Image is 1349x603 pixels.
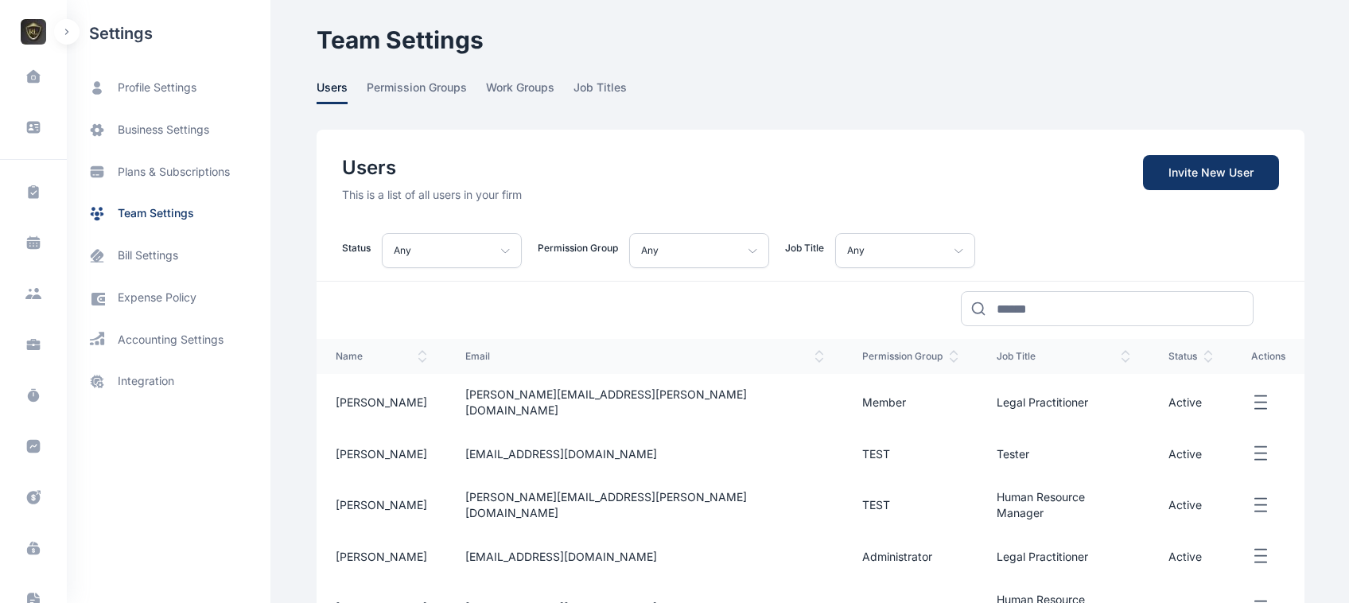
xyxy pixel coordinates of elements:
span: plans & subscriptions [118,164,230,180]
span: accounting settings [118,332,224,348]
a: business settings [67,109,270,151]
span: TEST [862,498,890,512]
p: Permission Group [538,242,618,255]
a: plans & subscriptions [67,151,270,193]
span: permission group [862,350,958,363]
a: job titles [573,80,646,104]
a: permission groups [367,80,486,104]
span: job title [997,350,1130,363]
span: Legal Practitioner [997,395,1088,409]
span: Tester [997,447,1029,461]
a: profile settings [67,67,270,109]
span: bill settings [118,247,178,264]
span: Administrator [862,550,932,563]
span: [PERSON_NAME] [336,395,427,409]
a: accounting settings [67,319,270,360]
td: Active [1149,431,1232,477]
span: email [465,350,824,363]
p: Any [394,241,411,260]
a: users [317,80,367,104]
span: integration [118,373,174,390]
span: [PERSON_NAME][EMAIL_ADDRESS][PERSON_NAME][DOMAIN_NAME] [465,490,747,519]
p: Job Title [785,242,824,255]
span: [EMAIL_ADDRESS][DOMAIN_NAME] [465,447,657,461]
span: Legal Practitioner [997,550,1088,563]
span: expense policy [118,290,196,306]
a: integration [67,360,270,403]
a: team settings [67,193,270,235]
span: [EMAIL_ADDRESS][DOMAIN_NAME] [465,550,657,563]
td: Active [1149,477,1232,534]
span: TEST [862,447,890,461]
span: status [1168,350,1213,363]
span: [PERSON_NAME][EMAIL_ADDRESS][PERSON_NAME][DOMAIN_NAME] [465,387,747,417]
p: Any [641,241,659,260]
p: Any [847,241,865,260]
span: [PERSON_NAME] [336,550,427,563]
p: This is a list of all users in your firm [342,187,522,203]
td: Active [1149,534,1232,579]
a: bill settings [67,235,270,277]
span: actions [1251,350,1285,363]
a: work groups [486,80,573,104]
span: [PERSON_NAME] [336,498,427,512]
span: [PERSON_NAME] [336,447,427,461]
span: permission groups [367,80,467,104]
h1: Team Settings [317,25,1304,54]
span: users [317,80,348,104]
span: job titles [573,80,627,104]
span: work groups [486,80,554,104]
h2: Users [342,155,522,181]
span: Member [862,395,906,409]
td: Active [1149,374,1232,431]
p: Status [342,242,371,255]
span: business settings [118,122,209,138]
span: name [336,350,427,363]
span: team settings [118,205,194,222]
a: Invite New User [1143,155,1279,190]
a: expense policy [67,277,270,319]
span: Human Resource Manager [997,490,1085,519]
span: profile settings [118,80,196,96]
